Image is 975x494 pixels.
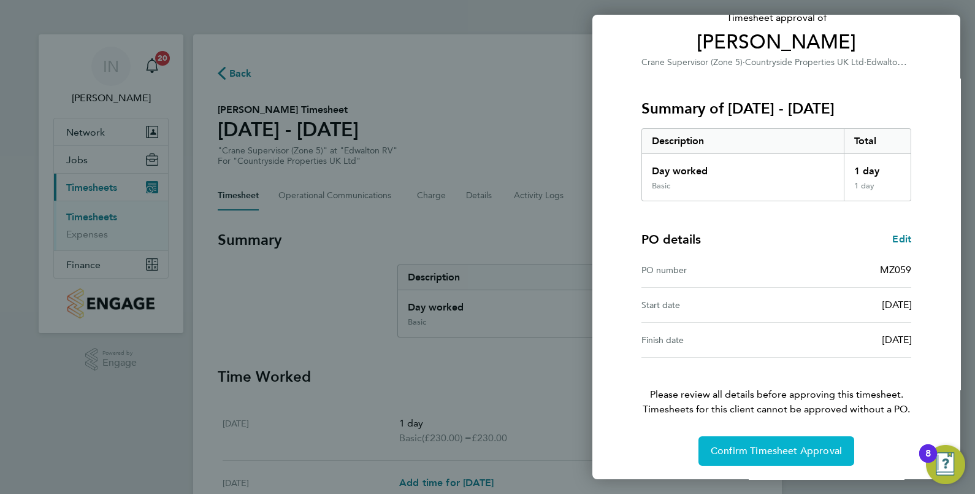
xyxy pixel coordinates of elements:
span: Timesheets for this client cannot be approved without a PO. [627,402,926,417]
span: · [864,57,866,68]
button: Open Resource Center, 8 new notifications [926,445,965,484]
div: Total [844,129,911,153]
span: Edit [892,233,911,245]
span: Crane Supervisor (Zone 5) [641,57,743,68]
h4: PO details [641,231,701,248]
span: Timesheet approval of [641,10,911,25]
h3: Summary of [DATE] - [DATE] [641,99,911,118]
span: MZ059 [880,264,911,276]
span: Countryside Properties UK Ltd [745,57,864,68]
div: Basic [652,181,670,191]
div: PO number [641,263,776,277]
div: Description [642,129,844,153]
div: 1 day [844,154,911,181]
a: Edit [892,232,911,247]
div: Finish date [641,333,776,347]
div: Day worked [642,154,844,181]
p: Please review all details before approving this timesheet. [627,358,926,417]
button: Confirm Timesheet Approval [698,436,854,466]
div: [DATE] [776,298,911,312]
span: [PERSON_NAME] [641,30,911,55]
div: 1 day [844,181,911,201]
div: 8 [925,453,931,469]
span: Edwalton RV [866,56,916,68]
span: · [743,57,745,68]
div: [DATE] [776,333,911,347]
div: Summary of 15 - 21 Sep 2025 [641,128,911,201]
div: Start date [641,298,776,312]
span: Confirm Timesheet Approval [711,445,842,457]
